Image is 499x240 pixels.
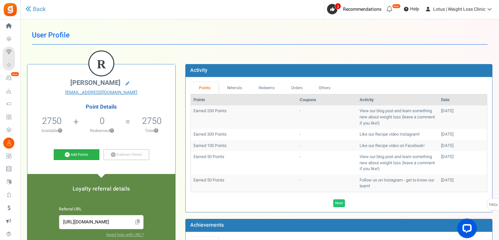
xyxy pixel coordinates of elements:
div: [DATE] [441,108,484,114]
td: - [297,140,357,152]
td: Earned 300 Points [191,129,297,140]
span: [PERSON_NAME] [70,78,121,87]
h6: Referral URL [59,207,144,212]
h1: User Profile [32,26,488,45]
figcaption: R [89,51,113,77]
span: Help [408,6,419,12]
span: 3 [335,3,341,9]
th: Date [438,94,487,106]
a: Help [401,4,422,14]
a: Orders [283,82,311,94]
a: 3 Recommendations [327,4,384,14]
p: Total [131,128,172,134]
h5: 0 [100,116,105,126]
a: [EMAIL_ADDRESS][DOMAIN_NAME] [32,89,170,96]
em: New [11,72,19,76]
b: Activity [190,66,207,74]
span: Recommendations [343,6,381,13]
a: Redeems [250,82,283,94]
td: Earned 50 Points [191,151,297,175]
td: Like our Recipe video on Facebook! [357,140,438,152]
td: - [297,175,357,192]
th: Activity [357,94,438,106]
td: Earned 100 Points [191,140,297,152]
a: Points [191,82,219,94]
h4: Point Details [27,104,175,110]
span: 2750 [42,114,62,127]
a: Others [311,82,339,94]
td: Earned 200 Points [191,105,297,129]
div: [DATE] [441,177,484,183]
td: Like our Recipe video Instagram! [357,129,438,140]
a: Add Points [54,149,99,160]
td: View our blog post and learn something new about weight loss (leave a comment if you like!) [357,151,438,175]
span: Click to Copy [132,217,143,228]
button: ? [58,129,62,133]
a: Subtract Points [104,149,149,160]
th: Points [191,94,297,106]
p: Redeemed [79,128,124,134]
span: Lotus | Weight Loss Clinic [433,6,485,13]
b: Achievements [190,221,224,229]
div: [DATE] [441,131,484,138]
a: Next [333,199,345,207]
a: Need help with URL? [106,232,144,238]
img: Gratisfaction [3,2,18,17]
div: [DATE] [441,143,484,149]
span: FAQs [489,199,498,211]
h5: Loyalty referral details [34,186,169,192]
td: - [297,105,357,129]
button: ? [110,129,114,133]
a: Referrals [219,82,250,94]
button: ? [154,129,158,133]
td: - [297,129,357,140]
em: New [392,4,401,8]
a: New [3,73,18,84]
h5: 2750 [142,116,162,126]
td: Earned 50 Points [191,175,297,192]
td: - [297,151,357,175]
th: Coupons [297,94,357,106]
td: Follow us on Instagram - get to know our team! [357,175,438,192]
p: Available [31,128,73,134]
td: View our blog post and learn something new about weight loss (leave a comment if you like!) [357,105,438,129]
div: [DATE] [441,154,484,160]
